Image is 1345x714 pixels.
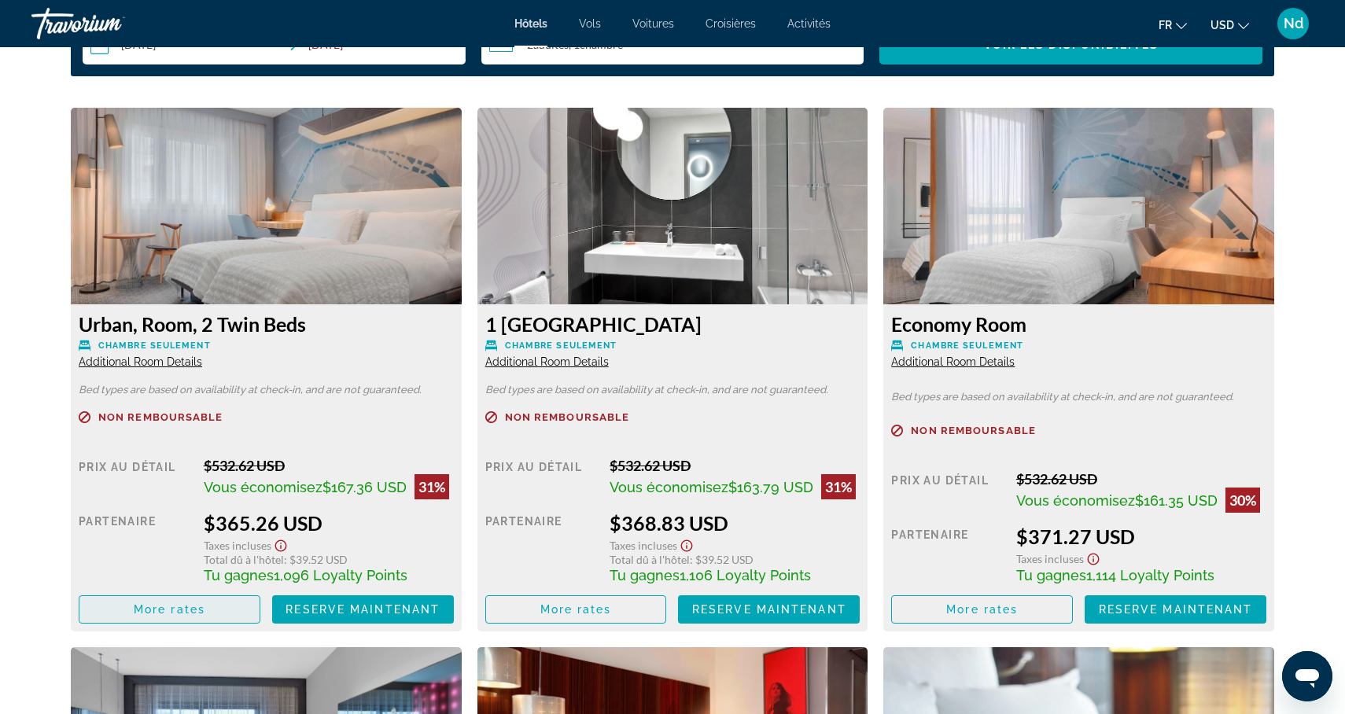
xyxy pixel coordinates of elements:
[677,535,696,553] button: Show Taxes and Fees disclaimer
[1284,16,1303,31] span: Nd
[415,474,449,499] div: 31%
[891,524,1004,583] div: Partenaire
[632,17,674,30] a: Voitures
[891,595,1073,624] button: More rates
[1282,651,1332,701] iframe: Bouton de lancement de la fenêtre de messagerie
[610,511,860,535] div: $368.83 USD
[1210,19,1234,31] span: USD
[680,567,811,583] span: 1,106 Loyalty Points
[540,603,612,616] span: More rates
[1099,603,1253,616] span: Reserve maintenant
[485,457,599,499] div: Prix au détail
[911,425,1036,436] span: Non remboursable
[204,539,271,552] span: Taxes incluses
[272,595,454,624] button: Reserve maintenant
[98,412,223,422] span: Non remboursable
[610,553,690,566] span: Total dû à l'hôtel
[1016,552,1084,565] span: Taxes incluses
[31,3,189,44] a: Travorium
[891,470,1004,513] div: Prix au détail
[1225,488,1260,513] div: 30%
[1016,524,1266,548] div: $371.27 USD
[883,108,1274,304] img: ab0b1431-cdb8-4b0c-a34a-cd8c98d48606.jpeg
[821,474,856,499] div: 31%
[1084,548,1103,566] button: Show Taxes and Fees disclaimer
[79,511,192,583] div: Partenaire
[1085,595,1266,624] button: Reserve maintenant
[79,355,202,368] span: Additional Room Details
[271,535,290,553] button: Show Taxes and Fees disclaimer
[485,385,860,396] p: Bed types are based on availability at check-in, and are not guaranteed.
[891,355,1015,368] span: Additional Room Details
[79,385,454,396] p: Bed types are based on availability at check-in, and are not guaranteed.
[891,392,1266,403] p: Bed types are based on availability at check-in, and are not guaranteed.
[79,595,260,624] button: More rates
[477,108,868,304] img: 1deb478b-fdb6-4d6c-8421-4945f8c18244.jpeg
[505,412,630,422] span: Non remboursable
[485,312,860,336] h3: 1 [GEOGRAPHIC_DATA]
[79,312,454,336] h3: Urban, Room, 2 Twin Beds
[505,340,617,351] span: Chambre seulement
[678,595,860,624] button: Reserve maintenant
[1273,7,1314,40] button: User Menu
[514,17,547,30] a: Hôtels
[485,355,609,368] span: Additional Room Details
[485,595,667,624] button: More rates
[134,603,205,616] span: More rates
[204,479,322,495] span: Vous économisez
[706,17,756,30] a: Croisières
[83,25,466,64] button: Check-in date: Nov 28, 2025 Check-out date: Nov 30, 2025
[1210,13,1249,36] button: Change currency
[71,108,462,304] img: 7a920d55-8130-4ea0-a8d0-9d04d659e98d.jpeg
[1159,13,1187,36] button: Change language
[485,511,599,583] div: Partenaire
[610,457,860,474] div: $532.62 USD
[610,479,728,495] span: Vous économisez
[1016,470,1266,488] div: $532.62 USD
[1016,492,1135,509] span: Vous économisez
[98,340,211,351] span: Chambre seulement
[1086,567,1214,583] span: 1,114 Loyalty Points
[204,567,274,583] span: Tu gagnes
[1159,19,1172,31] span: fr
[946,603,1018,616] span: More rates
[274,567,407,583] span: 1,096 Loyalty Points
[787,17,831,30] a: Activités
[1016,567,1086,583] span: Tu gagnes
[579,17,601,30] a: Vols
[83,25,1262,64] div: Search widget
[286,603,440,616] span: Reserve maintenant
[728,479,813,495] span: $163.79 USD
[1135,492,1218,509] span: $161.35 USD
[204,511,454,535] div: $365.26 USD
[79,457,192,499] div: Prix au détail
[610,553,860,566] div: : $39.52 USD
[610,567,680,583] span: Tu gagnes
[911,340,1023,351] span: Chambre seulement
[204,457,454,474] div: $532.62 USD
[692,603,846,616] span: Reserve maintenant
[891,312,1266,336] h3: Economy Room
[610,539,677,552] span: Taxes incluses
[204,553,454,566] div: : $39.52 USD
[322,479,407,495] span: $167.36 USD
[204,553,284,566] span: Total dû à l'hôtel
